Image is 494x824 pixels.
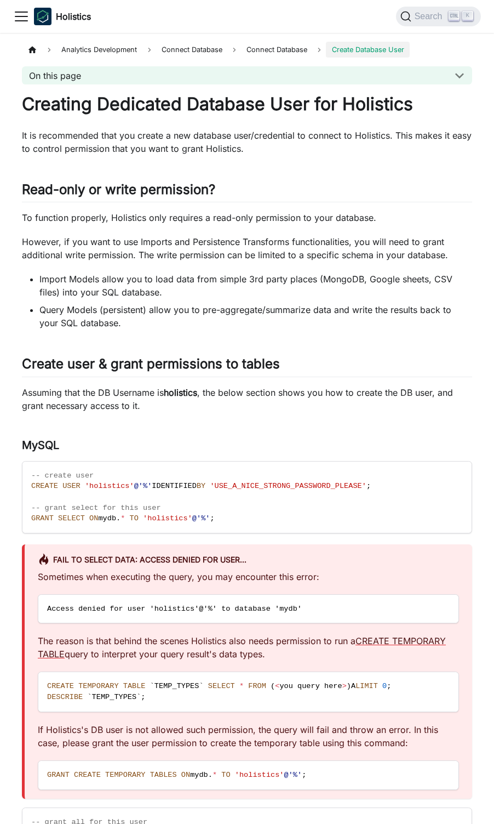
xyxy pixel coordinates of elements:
[38,723,459,749] p: If Holistics's DB user is not allowed such permission, the query will fail and throw an error. In...
[31,504,161,512] span: -- grant select for this user
[462,11,473,21] kbd: K
[302,771,306,779] span: ;
[235,771,284,779] span: 'holistics'
[22,386,472,412] p: Assuming that the DB Username is , the below section shows you how to create the DB user, and gra...
[181,771,190,779] span: ON
[284,771,302,779] span: @'%'
[92,693,137,701] span: TEMP_TYPES
[156,42,228,58] span: Connect Database
[141,693,145,701] span: ;
[22,66,472,84] button: On this page
[22,42,43,58] a: Home page
[22,211,472,224] p: To function properly, Holistics only requires a read-only permission to your database.
[396,7,481,26] button: Search (Ctrl+K)
[387,682,391,690] span: ;
[221,771,230,779] span: TO
[47,693,83,701] span: DESCRIBE
[85,482,134,490] span: 'holistics'
[22,93,472,115] h1: Creating Dedicated Database User for Holistics
[34,8,51,25] img: Holistics
[22,439,472,452] h3: MySQL
[199,682,203,690] span: `
[347,682,351,690] span: )
[22,356,472,377] h2: Create user & grant permissions to tables
[58,514,85,522] span: SELECT
[31,482,58,490] span: CREATE
[105,771,145,779] span: TEMPORARY
[208,771,212,779] span: .
[326,42,409,58] span: Create Database User
[39,272,472,299] li: Import Models allow you to load data from simple 3rd party places (MongoDB, Google sheets, CSV fi...
[22,235,472,262] p: However, if you want to use Imports and Persistence Transforms functionalities, you will need to ...
[38,634,459,661] p: The reason is that behind the scenes Holistics also needs permission to run a query to interpret ...
[275,682,279,690] span: <
[411,12,449,21] span: Search
[38,553,459,567] div: Fail to select data: Access denied for user...
[13,8,30,25] button: Toggle navigation bar
[208,682,235,690] span: SELECT
[190,771,208,779] span: mydb
[47,771,70,779] span: GRANT
[150,682,154,690] span: `
[355,682,378,690] span: LIMIT
[22,181,472,202] h2: Read-only or write permission?
[98,514,116,522] span: mydb
[366,482,371,490] span: ;
[56,10,91,23] b: Holistics
[210,482,366,490] span: 'USE_A_NICE_STRONG_PASSWORD_PLEASE'
[164,387,197,398] strong: holistics
[123,682,146,690] span: TABLE
[150,771,177,779] span: TABLES
[143,514,192,522] span: 'holistics'
[31,514,54,522] span: GRANT
[39,303,472,329] li: Query Models (persistent) allow you to pre-aggregate/summarize data and write the results back to...
[78,682,118,690] span: TEMPORARY
[271,682,275,690] span: (
[192,514,210,522] span: @'%'
[382,682,387,690] span: 0
[22,42,472,58] nav: Breadcrumbs
[74,771,101,779] span: CREATE
[34,8,91,25] a: HolisticsHolistics
[116,514,120,522] span: .
[47,682,74,690] span: CREATE
[134,482,152,490] span: @'%'
[342,682,347,690] span: >
[154,682,199,690] span: TEMP_TYPES
[279,682,342,690] span: you query here
[31,471,94,480] span: -- create user
[210,514,214,522] span: ;
[87,693,91,701] span: `
[62,482,81,490] span: USER
[241,42,313,58] a: Connect Database
[248,682,266,690] span: FROM
[22,129,472,155] p: It is recommended that you create a new database user/credential to connect to Holistics. This ma...
[246,46,307,54] span: Connect Database
[47,605,302,613] span: Access denied for user 'holistics'@'%' to database 'mydb'
[351,682,355,690] span: A
[89,514,98,522] span: ON
[136,693,141,701] span: `
[152,482,197,490] span: IDENTIFIED
[56,42,142,58] span: Analytics Development
[38,570,459,583] p: Sometimes when executing the query, you may encounter this error:
[197,482,205,490] span: BY
[130,514,139,522] span: TO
